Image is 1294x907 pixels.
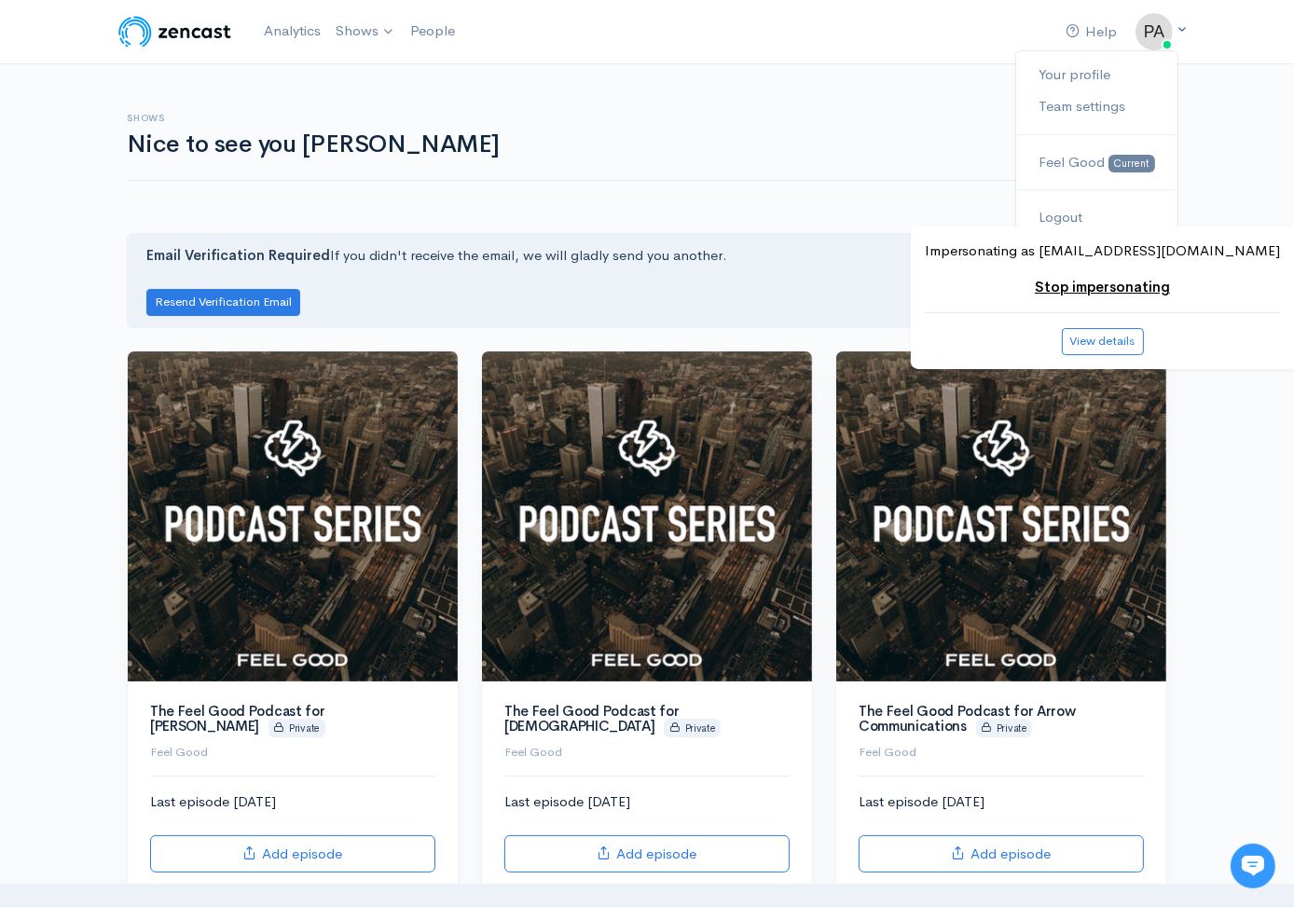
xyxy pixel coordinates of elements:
[127,233,1167,327] div: If you didn't receive the email, we will gladly send you another.
[328,11,403,52] a: Shows
[150,835,435,873] a: Add episode
[150,702,325,735] a: The Feel Good Podcast for [PERSON_NAME]
[150,743,435,762] p: Feel Good
[120,258,224,273] span: New conversation
[976,719,1033,737] span: Private
[1136,13,1173,50] img: ...
[128,351,458,681] img: The Feel Good Podcast for Gallagher
[1016,146,1177,179] a: Feel Good Current
[1016,59,1177,91] a: Your profile
[54,350,333,388] input: Search articles
[836,351,1166,681] img: The Feel Good Podcast for Arrow Communications
[859,791,1144,873] div: Last episode [DATE]
[1108,155,1155,172] span: Current
[1039,153,1105,171] span: Feel Good
[127,113,1011,123] h6: Shows
[504,791,790,873] div: Last episode [DATE]
[859,702,1076,735] a: The Feel Good Podcast for Arrow Communications
[504,743,790,762] p: Feel Good
[1231,844,1275,888] iframe: gist-messenger-bubble-iframe
[268,719,325,737] span: Private
[150,791,435,873] div: Last episode [DATE]
[403,11,462,51] a: People
[1058,12,1124,52] a: Help
[146,246,330,264] strong: Email Verification Required
[28,90,345,120] h1: Hi 👋
[1062,328,1144,355] button: View details
[116,13,234,50] img: ZenCast Logo
[25,320,348,342] p: Find an answer quickly
[127,131,1011,158] h1: Nice to see you [PERSON_NAME]
[29,247,344,284] button: New conversation
[256,11,328,51] a: Analytics
[28,124,345,213] h2: Just let us know if you need anything and we'll be happy to help! 🙂
[925,240,1280,262] p: Impersonating as [EMAIL_ADDRESS][DOMAIN_NAME]
[1035,278,1170,295] a: Stop impersonating
[664,719,721,737] span: Private
[859,835,1144,873] a: Add episode
[859,743,1144,762] p: Feel Good
[504,702,680,735] a: The Feel Good Podcast for [DEMOGRAPHIC_DATA]
[1016,201,1177,234] a: Logout
[504,835,790,873] a: Add episode
[146,289,300,316] button: Resend Verification Email
[482,351,812,681] img: The Feel Good Podcast for Wesleyan
[1016,90,1177,123] a: Team settings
